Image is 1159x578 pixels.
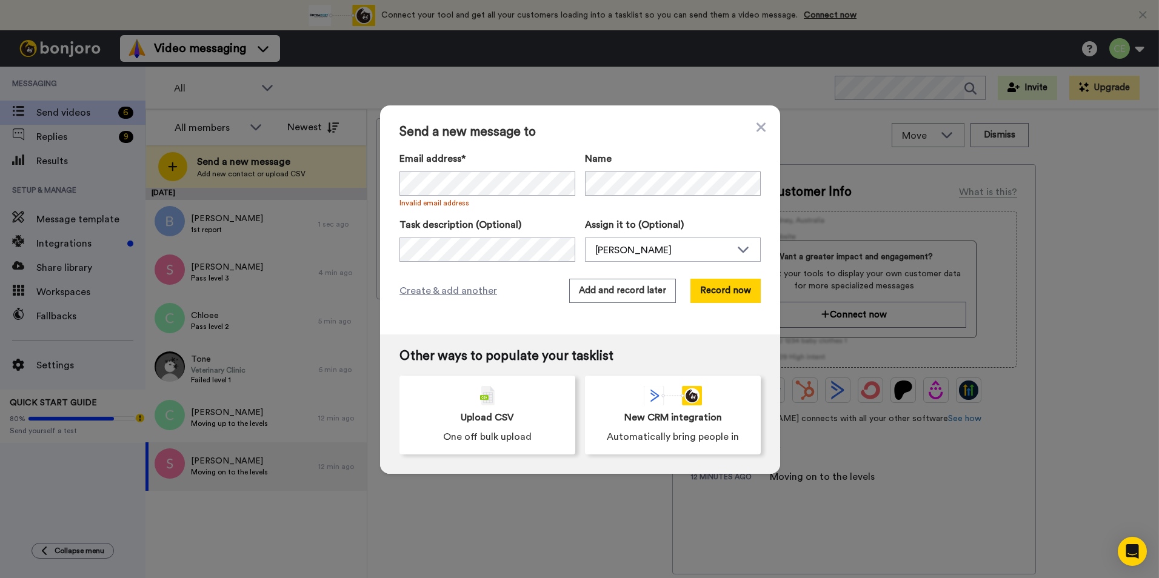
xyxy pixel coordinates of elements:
[569,279,676,303] button: Add and record later
[585,151,612,166] span: Name
[585,218,761,232] label: Assign it to (Optional)
[399,125,761,139] span: Send a new message to
[624,410,722,425] span: New CRM integration
[399,218,575,232] label: Task description (Optional)
[443,430,532,444] span: One off bulk upload
[595,243,731,257] div: [PERSON_NAME]
[399,151,575,166] label: Email address*
[399,349,761,364] span: Other ways to populate your tasklist
[399,284,497,298] span: Create & add another
[690,279,761,303] button: Record now
[399,198,575,208] span: Invalid email address
[480,386,495,405] img: csv-grey.png
[1118,537,1147,566] div: Open Intercom Messenger
[461,410,514,425] span: Upload CSV
[607,430,739,444] span: Automatically bring people in
[644,386,702,405] div: animation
